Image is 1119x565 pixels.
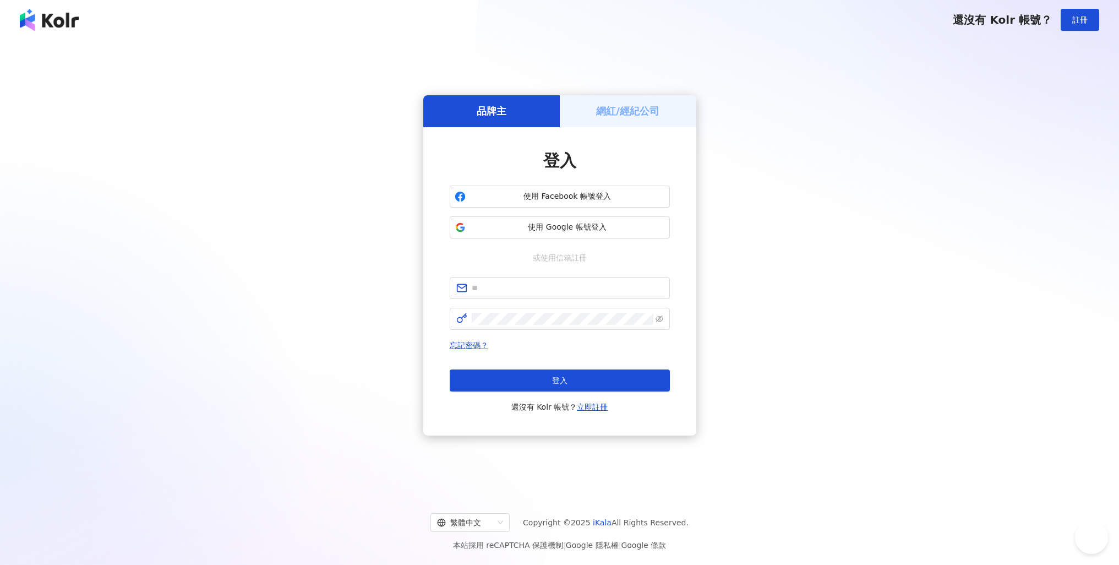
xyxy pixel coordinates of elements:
[450,370,670,392] button: 登入
[20,9,79,31] img: logo
[470,191,665,202] span: 使用 Facebook 帳號登入
[450,341,488,350] a: 忘記密碼？
[1072,15,1088,24] span: 註冊
[596,104,659,118] h5: 網紅/經紀公司
[593,518,612,527] a: iKala
[1061,9,1099,31] button: 註冊
[453,539,666,552] span: 本站採用 reCAPTCHA 保護機制
[525,252,594,264] span: 或使用信箱註冊
[543,151,576,170] span: 登入
[511,400,608,414] span: 還沒有 Kolr 帳號？
[1075,521,1108,554] iframe: Help Scout Beacon - Open
[566,541,619,550] a: Google 隱私權
[437,514,493,531] div: 繁體中文
[450,186,670,208] button: 使用 Facebook 帳號登入
[470,222,665,233] span: 使用 Google 帳號登入
[477,104,506,118] h5: 品牌主
[563,541,566,550] span: |
[450,216,670,238] button: 使用 Google 帳號登入
[656,315,663,323] span: eye-invisible
[577,403,608,411] a: 立即註冊
[953,13,1052,26] span: 還沒有 Kolr 帳號？
[552,376,567,385] span: 登入
[523,516,689,529] span: Copyright © 2025 All Rights Reserved.
[619,541,621,550] span: |
[621,541,666,550] a: Google 條款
